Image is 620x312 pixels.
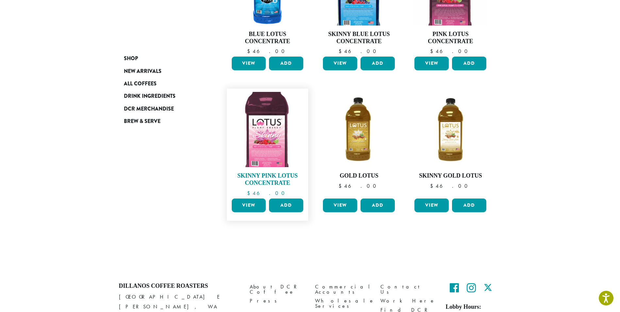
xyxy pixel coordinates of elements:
a: View [323,57,357,70]
span: Shop [124,55,138,63]
bdi: 46.00 [430,182,471,189]
a: Commercial Accounts [315,283,371,297]
a: Skinny Gold Lotus $46.00 [413,92,488,196]
button: Add [269,199,303,212]
button: Add [269,57,303,70]
a: View [232,57,266,70]
button: Add [360,199,395,212]
h5: Lobby Hours: [446,303,501,311]
bdi: 46.00 [339,48,379,55]
a: All Coffees [124,78,202,90]
a: New Arrivals [124,65,202,77]
a: Skinny Pink Lotus Concentrate $46.00 [230,92,305,196]
span: New Arrivals [124,67,161,76]
a: About DCR Coffee [250,283,305,297]
span: $ [247,48,253,55]
a: View [232,199,266,212]
span: $ [247,190,253,197]
bdi: 46.00 [430,48,471,55]
button: Add [452,57,486,70]
span: DCR Merchandise [124,105,174,113]
span: $ [339,48,344,55]
a: View [414,199,449,212]
h4: Gold Lotus [321,172,396,180]
img: Gold-Lotus--300x300.jpg [321,92,396,167]
img: 445_1080x-300x300.png [230,92,305,167]
button: Add [360,57,395,70]
h4: Blue Lotus Concentrate [230,31,305,45]
span: $ [430,182,436,189]
span: Brew & Serve [124,117,160,126]
a: Drink Ingredients [124,90,202,102]
a: Wholesale Services [315,297,371,311]
a: Press [250,297,305,305]
a: View [323,199,357,212]
h4: Skinny Pink Lotus Concentrate [230,172,305,186]
span: $ [430,48,436,55]
a: View [414,57,449,70]
a: Work Here [380,297,436,305]
a: DCR Merchandise [124,103,202,115]
bdi: 46.00 [247,48,288,55]
h4: Skinny Blue Lotus Concentrate [321,31,396,45]
h4: Pink Lotus Concentrate [413,31,488,45]
bdi: 46.00 [339,182,379,189]
h4: Dillanos Coffee Roasters [119,283,240,290]
span: Drink Ingredients [124,92,176,100]
h4: Skinny Gold Lotus [413,172,488,180]
a: Brew & Serve [124,115,202,128]
span: All Coffees [124,80,157,88]
button: Add [452,199,486,212]
a: Shop [124,52,202,65]
img: Skinny-Gold-Lotus-300x300.jpg [413,92,488,167]
bdi: 46.00 [247,190,288,197]
a: Gold Lotus $46.00 [321,92,396,196]
a: Contact Us [380,283,436,297]
span: $ [339,182,344,189]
